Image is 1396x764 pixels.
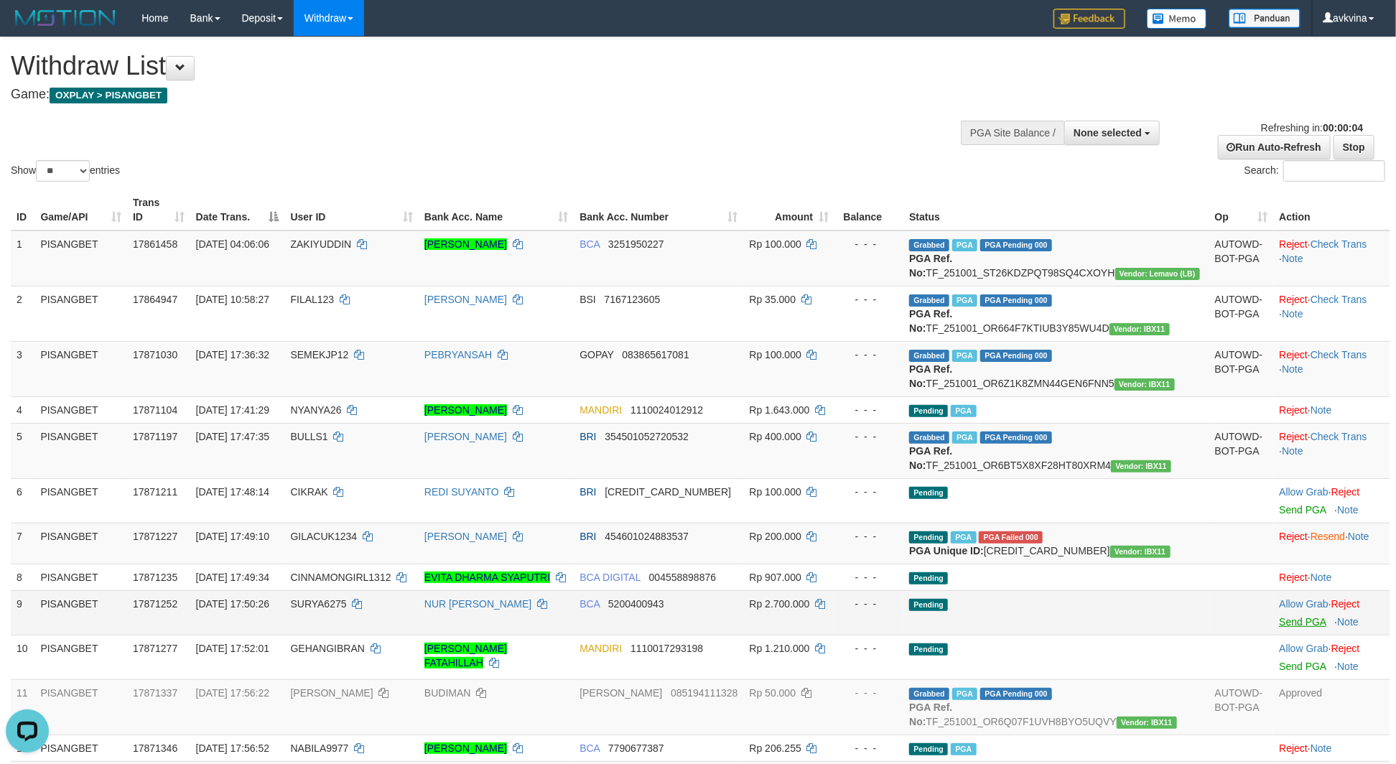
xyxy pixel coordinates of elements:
td: PISANGBET [34,423,127,478]
span: BSI [580,294,596,305]
input: Search: [1283,160,1385,182]
span: Rp 200.000 [750,531,801,542]
select: Showentries [36,160,90,182]
a: Reject [1279,572,1308,583]
strong: 00:00:04 [1323,122,1363,134]
a: Note [1348,531,1369,542]
th: Date Trans.: activate to sort column descending [190,190,285,230]
span: Copy 354501052720532 to clipboard [605,431,689,442]
span: Vendor URL: https://dashboard.q2checkout.com/secure [1115,268,1200,280]
span: Pending [909,743,948,755]
b: PGA Unique ID: [909,545,984,556]
td: PISANGBET [34,635,127,679]
span: ZAKIYUDDIN [291,238,352,250]
span: Refreshing in: [1261,122,1363,134]
span: PGA Pending [980,350,1052,362]
span: [DATE] 17:49:34 [196,572,269,583]
td: 4 [11,396,34,423]
td: AUTOWD-BOT-PGA [1209,423,1274,478]
span: PGA Error [979,531,1043,544]
td: TF_251001_ST26KDZPQT98SQ4CXOYH [903,230,1209,286]
td: 1 [11,230,34,286]
span: Copy 7167123605 to clipboard [605,294,661,305]
a: Reject [1279,404,1308,416]
span: Copy 3251950227 to clipboard [608,238,664,250]
span: Copy 083865617081 to clipboard [622,349,689,360]
span: Pending [909,487,948,499]
span: [DATE] 17:56:52 [196,742,269,754]
span: Pending [909,572,948,584]
a: Reject [1279,349,1308,360]
span: Copy 7790677387 to clipboard [608,742,664,754]
span: Vendor URL: https://order6.1velocity.biz [1117,717,1177,729]
div: - - - [840,237,898,251]
td: 7 [11,523,34,564]
span: SEMEKJP12 [291,349,349,360]
span: GILACUK1234 [291,531,358,542]
a: Note [1282,445,1303,457]
td: · [1273,590,1390,635]
a: Check Trans [1311,431,1367,442]
td: · [1273,635,1390,679]
td: Approved [1273,679,1390,735]
td: · [1273,478,1390,523]
span: 17864947 [133,294,177,305]
a: Reject [1279,431,1308,442]
span: Rp 100.000 [750,238,801,250]
span: 17871211 [133,486,177,498]
span: Rp 907.000 [750,572,801,583]
span: [DATE] 17:52:01 [196,643,269,654]
td: TF_251001_OR6Z1K8ZMN44GEN6FNN5 [903,341,1209,396]
span: BCA DIGITAL [580,572,641,583]
th: Balance [834,190,903,230]
b: PGA Ref. No: [909,445,952,471]
span: Pending [909,531,948,544]
span: [DATE] 17:41:29 [196,404,269,416]
span: Vendor URL: https://order6.1velocity.biz [1110,546,1171,558]
a: REDI SUYANTO [424,486,499,498]
td: · · [1273,341,1390,396]
td: AUTOWD-BOT-PGA [1209,679,1274,735]
span: Rp 2.700.000 [750,598,810,610]
td: 11 [11,679,34,735]
span: Marked by avkyakub [951,743,976,755]
a: [PERSON_NAME] [424,742,507,754]
img: MOTION_logo.png [11,7,120,29]
span: Vendor URL: https://order6.1velocity.biz [1109,323,1170,335]
span: BRI [580,531,596,542]
td: PISANGBET [34,523,127,564]
a: Check Trans [1311,349,1367,360]
span: PGA Pending [980,688,1052,700]
span: Grabbed [909,294,949,307]
h4: Game: [11,88,916,102]
td: PISANGBET [34,590,127,635]
button: Open LiveChat chat widget [6,6,49,49]
span: BULLS1 [291,431,328,442]
span: CINNAMONGIRL1312 [291,572,391,583]
a: Note [1337,616,1359,628]
span: Copy 1110024012912 to clipboard [630,404,703,416]
span: Rp 1.210.000 [750,643,810,654]
span: SURYA6275 [291,598,347,610]
span: PGA Pending [980,239,1052,251]
span: NYANYA26 [291,404,342,416]
div: - - - [840,529,898,544]
td: PISANGBET [34,230,127,286]
td: AUTOWD-BOT-PGA [1209,286,1274,341]
a: [PERSON_NAME] FATAHILLAH [424,643,507,668]
div: - - - [840,403,898,417]
span: [DATE] 17:47:35 [196,431,269,442]
th: User ID: activate to sort column ascending [285,190,419,230]
span: Marked by avkyakub [952,432,977,444]
td: 9 [11,590,34,635]
a: [PERSON_NAME] [424,238,507,250]
span: Rp 100.000 [750,349,801,360]
span: Grabbed [909,239,949,251]
td: · · [1273,423,1390,478]
span: BCA [580,598,600,610]
td: 3 [11,341,34,396]
a: Send PGA [1279,504,1326,516]
a: EVITA DHARMA SYAPUTRI [424,572,550,583]
a: PEBRYANSAH [424,349,492,360]
a: BUDIMAN [424,687,471,699]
